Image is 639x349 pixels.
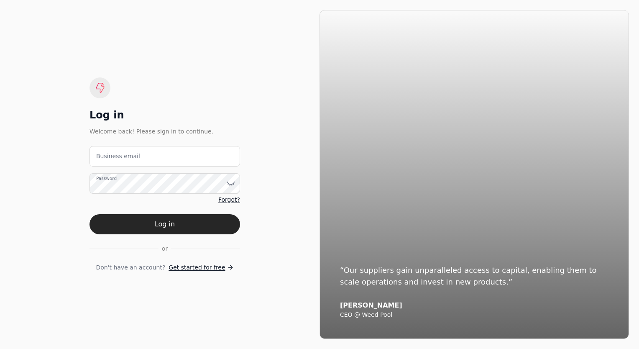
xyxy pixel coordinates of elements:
[89,214,240,234] button: Log in
[340,264,608,288] div: “Our suppliers gain unparalleled access to capital, enabling them to scale operations and invest ...
[96,175,117,182] label: Password
[169,263,225,272] span: Get started for free
[89,108,240,122] div: Log in
[96,263,165,272] span: Don't have an account?
[169,263,233,272] a: Get started for free
[340,301,608,310] div: [PERSON_NAME]
[218,195,240,204] a: Forgot?
[162,244,168,253] span: or
[340,311,608,319] div: CEO @ Weed Pool
[89,127,240,136] div: Welcome back! Please sign in to continue.
[96,152,140,161] label: Business email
